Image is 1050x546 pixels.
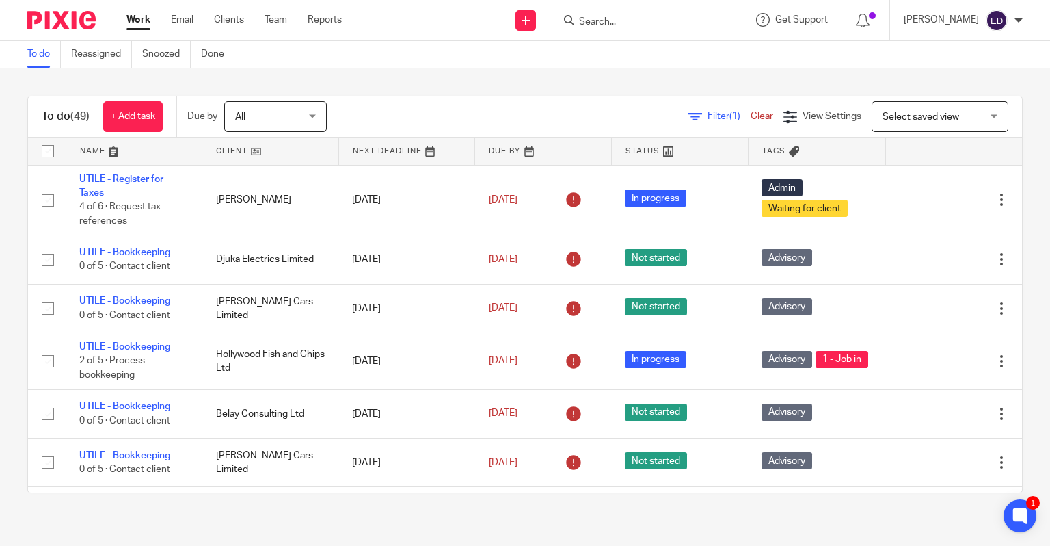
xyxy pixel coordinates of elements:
input: Search [578,16,701,29]
td: [PERSON_NAME] Cars Limited [202,439,339,487]
span: Advisory [762,452,812,469]
img: svg%3E [986,10,1008,31]
a: UTILE - Bookkeeping [79,296,170,306]
span: 0 of 5 · Contact client [79,262,170,272]
a: UTILE - Register for Taxes [79,174,163,198]
td: [PERSON_NAME] [202,165,339,235]
span: Select saved view [883,112,959,122]
span: 0 of 5 · Contact client [79,311,170,320]
a: Clients [214,13,244,27]
span: Admin [762,179,803,196]
td: Hollywood Fish and Chips Ltd [202,487,339,536]
span: [DATE] [489,255,517,264]
span: Not started [625,404,687,421]
span: [DATE] [489,356,517,366]
span: Not started [625,452,687,469]
span: 1 - Job in [816,351,868,368]
a: Reassigned [71,41,132,68]
a: To do [27,41,61,68]
span: 0 of 5 · Contact client [79,465,170,474]
a: UTILE - Bookkeeping [79,402,170,411]
h1: To do [42,109,90,124]
span: In progress [625,351,686,368]
span: Not started [625,249,687,266]
span: (49) [70,111,90,122]
td: [DATE] [338,333,475,389]
td: Djuka Electrics Limited [202,235,339,284]
a: Done [201,41,234,68]
td: Hollywood Fish and Chips Ltd [202,333,339,389]
td: [DATE] [338,487,475,536]
a: Work [126,13,150,27]
td: [DATE] [338,235,475,284]
a: UTILE - Bookkeeping [79,451,170,460]
a: UTILE - Bookkeeping [79,342,170,352]
span: (1) [729,112,740,121]
span: 0 of 5 · Contact client [79,416,170,426]
a: + Add task [103,101,163,132]
a: Clear [751,112,773,121]
td: Belay Consulting Ltd [202,389,339,438]
span: Advisory [762,404,812,421]
td: [DATE] [338,439,475,487]
a: Reports [308,13,342,27]
span: [DATE] [489,458,517,467]
p: Due by [187,109,217,123]
div: 1 [1026,496,1040,510]
td: [DATE] [338,284,475,333]
span: Advisory [762,249,812,266]
span: Not started [625,298,687,315]
span: 4 of 6 · Request tax references [79,202,161,226]
span: Tags [762,147,785,155]
a: UTILE - Bookkeeping [79,248,170,257]
a: Snoozed [142,41,191,68]
a: Email [171,13,193,27]
p: [PERSON_NAME] [904,13,979,27]
span: 2 of 5 · Process bookkeeping [79,356,145,380]
span: View Settings [803,112,861,121]
span: [DATE] [489,195,517,205]
td: [PERSON_NAME] Cars Limited [202,284,339,333]
a: Team [265,13,287,27]
span: Advisory [762,298,812,315]
span: All [235,112,245,122]
span: Get Support [775,15,828,25]
span: Advisory [762,351,812,368]
span: In progress [625,190,686,207]
span: Waiting for client [762,200,848,217]
td: [DATE] [338,389,475,438]
span: Filter [708,112,751,121]
img: Pixie [27,11,96,29]
span: [DATE] [489,304,517,313]
span: [DATE] [489,409,517,419]
td: [DATE] [338,165,475,235]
